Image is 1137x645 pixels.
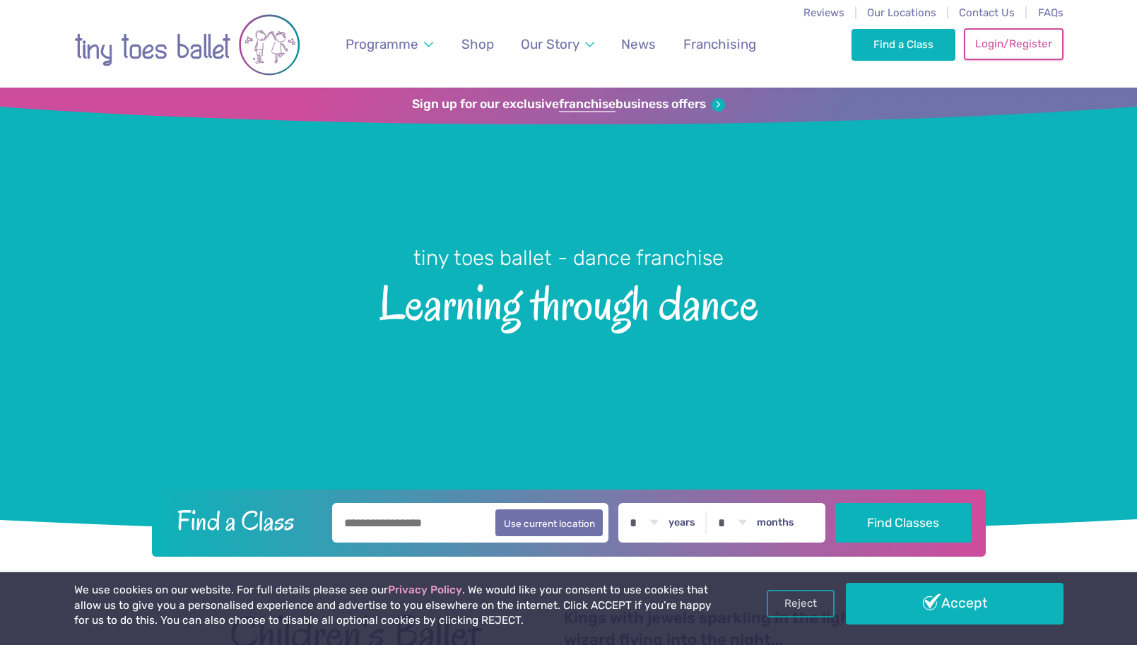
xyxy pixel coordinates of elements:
button: Use current location [495,509,603,536]
span: Franchising [683,36,756,52]
h2: Find a Class [165,503,322,538]
a: Our Story [514,28,601,61]
a: Our Locations [867,6,936,19]
a: Shop [454,28,500,61]
a: Reviews [803,6,844,19]
a: Programme [338,28,440,61]
span: Learning through dance [25,272,1112,329]
a: FAQs [1038,6,1064,19]
img: tiny toes ballet [74,9,300,81]
p: We use cookies on our website. For full details please see our . We would like your consent to us... [74,583,717,629]
label: months [757,516,794,529]
span: Programme [346,36,418,52]
a: News [615,28,663,61]
a: Reject [767,590,835,617]
span: Our Story [521,36,579,52]
a: Accept [846,583,1064,624]
a: Find a Class [852,29,955,60]
a: Privacy Policy [388,584,462,596]
span: Shop [461,36,494,52]
a: Sign up for our exclusivefranchisebusiness offers [412,97,725,112]
strong: franchise [559,97,615,112]
a: Login/Register [964,28,1063,59]
button: Find Classes [835,503,972,543]
a: Franchising [676,28,762,61]
a: Contact Us [959,6,1015,19]
label: years [668,516,695,529]
span: News [621,36,656,52]
small: tiny toes ballet - dance franchise [413,246,724,270]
